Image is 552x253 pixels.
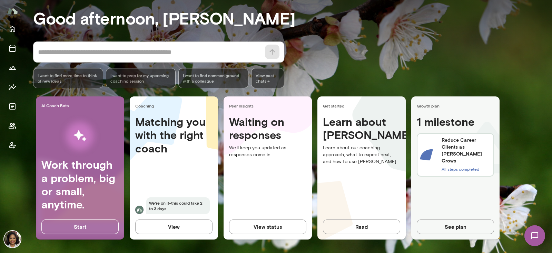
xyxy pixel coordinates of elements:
[4,231,21,247] img: Cheryl Mills
[146,197,210,214] span: We're on it-this could take 2 to 3 days
[229,219,306,234] button: View status
[183,73,244,84] span: I want to find common ground with a colleague
[323,219,400,234] button: Read
[6,61,19,75] button: Growth Plan
[135,115,213,155] h4: Matching you with the right coach
[6,80,19,94] button: Insights
[110,73,171,84] span: I want to prep for my upcoming coaching session
[323,144,400,165] p: Learn about our coaching approach, what to expect next, and how to use [PERSON_NAME].
[135,219,213,234] button: View
[41,219,119,234] button: Start
[6,22,19,36] button: Home
[38,73,99,84] span: I want to find more time to think of new ideas
[323,115,400,142] h4: Learn about [PERSON_NAME]
[106,68,176,88] div: I want to prep for my upcoming coaching session
[251,68,284,88] span: View past chats ->
[41,158,119,211] h4: Work through a problem, big or small, anytime.
[6,138,19,152] button: Coach app
[417,103,497,109] span: Growth plan
[417,219,494,234] button: See plan
[33,8,552,28] h3: Good afternoon, [PERSON_NAME]
[417,115,494,131] h4: 1 milestone
[229,144,306,158] p: We'll keep you updated as responses come in.
[229,115,306,142] h4: Waiting on responses
[6,119,19,133] button: Members
[323,103,403,109] span: Get started
[135,103,215,109] span: Coaching
[442,167,479,171] span: All steps completed
[49,114,111,158] img: AI Workflows
[7,4,18,18] img: Mento
[33,68,103,88] div: I want to find more time to think of new ideas
[6,41,19,55] button: Sessions
[442,137,491,164] h6: Reduce Career Clients as [PERSON_NAME] Grows
[41,103,121,108] span: AI Coach Beta
[178,68,248,88] div: I want to find common ground with a colleague
[6,100,19,113] button: Documents
[229,103,309,109] span: Peer Insights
